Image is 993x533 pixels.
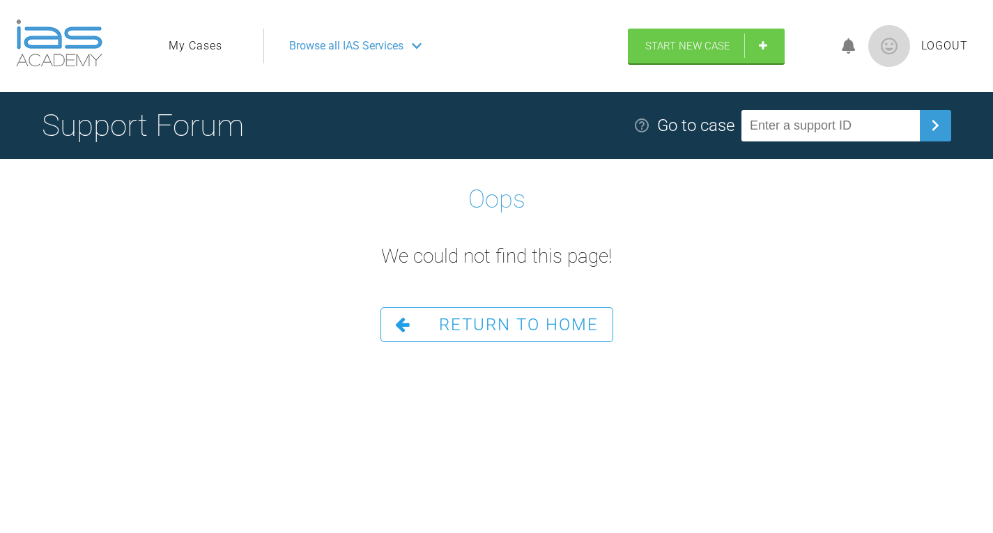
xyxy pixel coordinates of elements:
a: Logout [921,37,968,55]
h2: We could not find this page! [381,241,612,272]
h1: Support Forum [42,101,244,150]
span: Browse all IAS Services [289,37,403,55]
span: Return To Home [439,315,599,334]
a: Return To Home [380,307,613,342]
span: Start New Case [645,40,730,52]
img: logo-light.3e3ef733.png [16,20,102,67]
a: Start New Case [628,29,785,63]
img: profile.png [868,25,910,67]
input: Enter a support ID [741,110,920,141]
a: My Cases [169,37,222,55]
img: chevronRight.28bd32b0.svg [924,114,946,137]
div: Go to case [657,112,734,139]
img: help.e70b9f3d.svg [633,117,650,134]
h1: Oops [468,180,525,220]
